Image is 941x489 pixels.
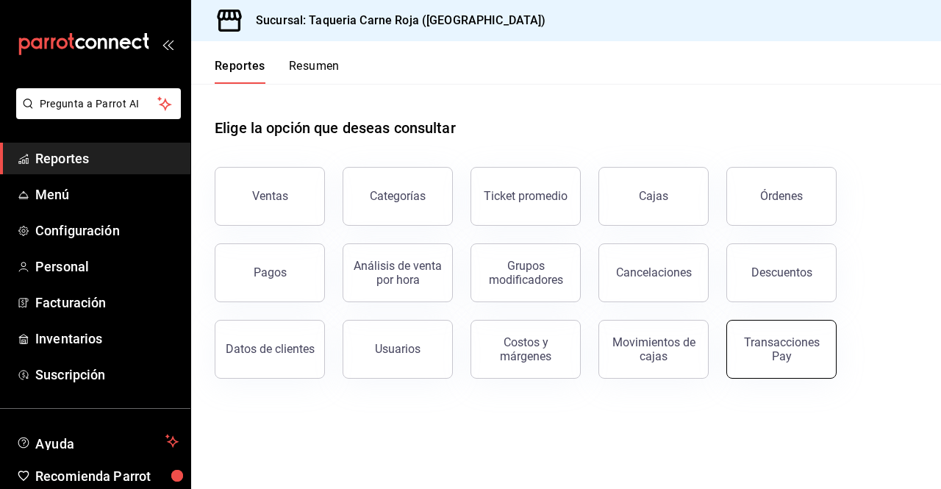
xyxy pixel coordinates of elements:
span: Menú [35,185,179,204]
button: open_drawer_menu [162,38,173,50]
button: Ventas [215,167,325,226]
button: Usuarios [343,320,453,379]
div: Ticket promedio [484,189,568,203]
div: Descuentos [751,265,812,279]
h3: Sucursal: Taqueria Carne Roja ([GEOGRAPHIC_DATA]) [244,12,545,29]
div: Cajas [639,188,669,205]
span: Recomienda Parrot [35,466,179,486]
button: Ticket promedio [470,167,581,226]
div: Ventas [252,189,288,203]
a: Pregunta a Parrot AI [10,107,181,122]
span: Facturación [35,293,179,313]
div: Transacciones Pay [736,335,827,363]
button: Cancelaciones [598,243,709,302]
div: Categorías [370,189,426,203]
div: Órdenes [760,189,803,203]
button: Pregunta a Parrot AI [16,88,181,119]
span: Pregunta a Parrot AI [40,96,158,112]
div: Movimientos de cajas [608,335,699,363]
a: Cajas [598,167,709,226]
button: Datos de clientes [215,320,325,379]
button: Categorías [343,167,453,226]
button: Reportes [215,59,265,84]
button: Movimientos de cajas [598,320,709,379]
button: Transacciones Pay [726,320,837,379]
span: Configuración [35,221,179,240]
span: Ayuda [35,432,160,450]
div: Pagos [254,265,287,279]
div: Análisis de venta por hora [352,259,443,287]
span: Inventarios [35,329,179,349]
button: Órdenes [726,167,837,226]
button: Costos y márgenes [470,320,581,379]
div: Cancelaciones [616,265,692,279]
button: Análisis de venta por hora [343,243,453,302]
div: Grupos modificadores [480,259,571,287]
span: Personal [35,257,179,276]
span: Reportes [35,149,179,168]
div: Costos y márgenes [480,335,571,363]
span: Suscripción [35,365,179,385]
button: Pagos [215,243,325,302]
h1: Elige la opción que deseas consultar [215,117,456,139]
div: Datos de clientes [226,342,315,356]
div: navigation tabs [215,59,340,84]
div: Usuarios [375,342,421,356]
button: Resumen [289,59,340,84]
button: Descuentos [726,243,837,302]
button: Grupos modificadores [470,243,581,302]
